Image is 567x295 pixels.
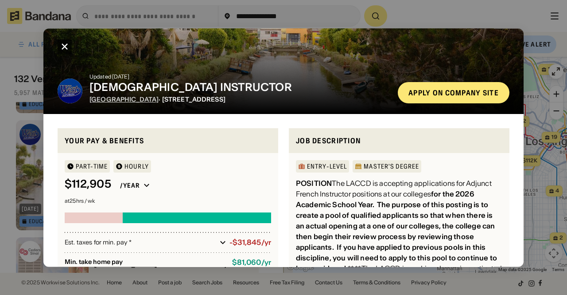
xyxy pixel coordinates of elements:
[89,81,391,94] div: [DEMOGRAPHIC_DATA] INSTRUCTOR
[89,95,159,103] span: [GEOGRAPHIC_DATA]
[364,164,419,170] div: Master's Degree
[408,89,499,96] div: Apply on company site
[307,164,347,170] div: Entry-Level
[296,179,332,188] div: POSITION
[232,259,271,267] div: $ 81,060 / yr
[65,238,216,247] div: Est. taxes for min. pay *
[65,199,271,204] div: at 25 hrs / wk
[65,135,271,146] div: Your pay & benefits
[89,96,391,103] div: · [STREET_ADDRESS]
[65,259,225,267] div: Min. take home pay
[120,182,140,190] div: /year
[58,79,82,103] img: West Los Angeles College logo
[76,164,108,170] div: Part-time
[296,135,502,146] div: Job Description
[89,74,391,79] div: Updated [DATE]
[229,239,271,247] div: -$31,845/yr
[124,164,149,170] div: HOURLY
[65,178,111,191] div: $ 112,905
